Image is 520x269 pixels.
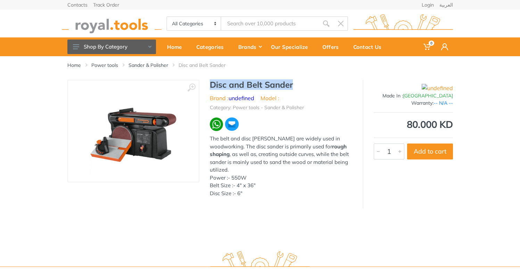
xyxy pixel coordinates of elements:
[129,62,168,69] a: Sander & Polisher
[407,144,453,159] button: Add to cart
[422,2,434,7] a: Login
[62,14,162,33] img: royal.tools Logo
[179,62,236,69] li: Disc and Belt Sander
[266,37,317,56] a: Our Specialize
[210,94,254,102] li: Brand :
[229,95,254,102] a: undefined
[419,37,436,56] a: 0
[221,16,319,31] input: Site search
[91,62,118,69] a: Power tools
[422,84,453,92] img: undefined
[162,40,191,54] div: Home
[439,2,453,7] a: العربية
[210,135,352,197] div: The belt and disc [PERSON_NAME] are widely used in woodworking. The disc sander is primarily used...
[162,37,191,56] a: Home
[348,40,391,54] div: Contact Us
[224,117,239,132] img: ma.webp
[93,2,119,7] a: Track Order
[261,94,279,102] li: Model :
[191,40,233,54] div: Categories
[374,99,453,107] div: Warranty:
[210,80,352,90] h1: Disc and Belt Sander
[67,2,88,7] a: Contacts
[429,41,434,46] span: 0
[403,93,453,99] span: [GEOGRAPHIC_DATA]
[90,87,177,175] img: Royal Tools - Disc and Belt Sander
[210,104,304,111] li: Category: Power tools - Sander & Polisher
[167,17,222,30] select: Category
[191,37,233,56] a: Categories
[317,40,348,54] div: Offers
[67,62,81,69] a: Home
[233,40,266,54] div: Brands
[317,37,348,56] a: Offers
[374,120,453,129] div: 80.000 KD
[374,92,453,99] div: Made In :
[353,14,453,33] img: royal.tools Logo
[434,100,453,106] span: -- N/A --
[348,37,391,56] a: Contact Us
[266,40,317,54] div: Our Specialize
[210,118,223,131] img: wa.webp
[67,62,453,69] nav: breadcrumb
[67,40,156,54] button: Shop By Category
